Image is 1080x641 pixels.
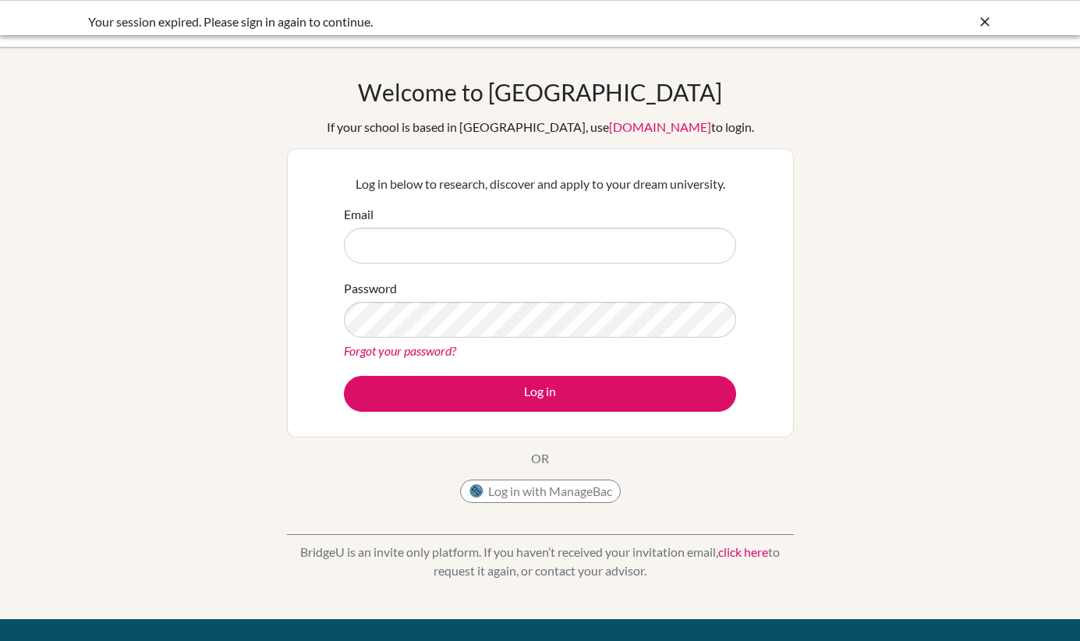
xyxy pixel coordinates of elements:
a: click here [718,544,768,559]
p: OR [531,449,549,468]
p: Log in below to research, discover and apply to your dream university. [344,175,736,193]
a: [DOMAIN_NAME] [609,119,711,134]
p: BridgeU is an invite only platform. If you haven’t received your invitation email, to request it ... [287,543,794,580]
div: If your school is based in [GEOGRAPHIC_DATA], use to login. [327,118,754,136]
button: Log in with ManageBac [460,480,621,503]
button: Log in [344,376,736,412]
label: Password [344,279,397,298]
label: Email [344,205,374,224]
div: Your session expired. Please sign in again to continue. [88,12,759,31]
a: Forgot your password? [344,343,456,358]
h1: Welcome to [GEOGRAPHIC_DATA] [358,78,722,106]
